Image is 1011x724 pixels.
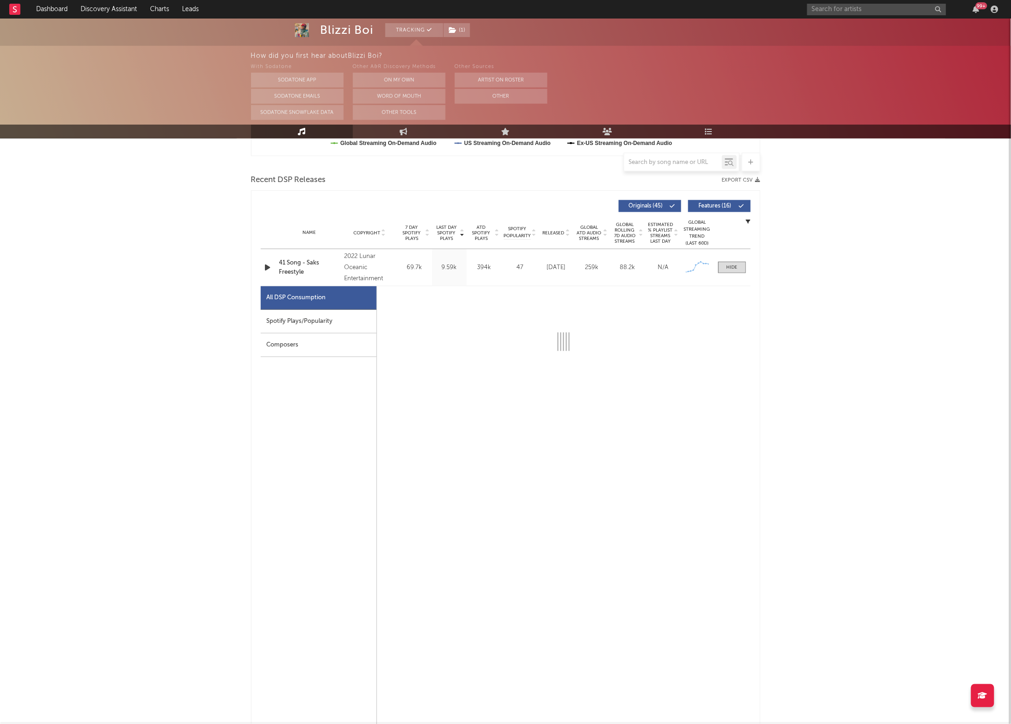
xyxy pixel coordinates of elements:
div: All DSP Consumption [261,286,377,310]
text: Ex-US Streaming On-Demand Audio [577,140,672,146]
span: Features ( 16 ) [694,203,737,209]
text: Global Streaming On-Demand Audio [340,140,437,146]
div: Spotify Plays/Popularity [261,310,377,334]
button: Sodatone App [251,73,344,88]
span: ATD Spotify Plays [469,225,494,241]
div: 259k [577,263,608,272]
div: Other Sources [455,62,547,73]
span: Originals ( 45 ) [625,203,667,209]
span: ( 1 ) [443,23,471,37]
div: Blizzi Boi [320,23,374,37]
div: 2022 Lunar Oceanic Entertainment [344,251,395,284]
button: 99+ [973,6,980,13]
button: On My Own [353,73,446,88]
input: Search by song name or URL [624,159,722,166]
span: Global ATD Audio Streams [577,225,602,241]
div: 99 + [976,2,987,9]
button: Features(16) [688,200,751,212]
span: Spotify Popularity [503,226,531,239]
div: 69.7k [400,263,430,272]
div: With Sodatone [251,62,344,73]
button: Other [455,89,547,104]
button: Sodatone Snowflake Data [251,105,344,120]
div: 88.2k [612,263,643,272]
button: Other Tools [353,105,446,120]
span: Released [543,230,565,236]
span: Estimated % Playlist Streams Last Day [648,222,673,244]
div: [DATE] [541,263,572,272]
button: Word Of Mouth [353,89,446,104]
div: 394k [469,263,499,272]
button: Export CSV [722,177,760,183]
span: 7 Day Spotify Plays [400,225,424,241]
text: US Streaming On-Demand Audio [464,140,551,146]
button: Originals(45) [619,200,681,212]
div: Composers [261,334,377,357]
span: Recent DSP Releases [251,175,326,186]
span: Last Day Spotify Plays [434,225,459,241]
a: 41 Song - Saks Freestyle [279,258,340,277]
button: Artist on Roster [455,73,547,88]
button: (1) [444,23,470,37]
div: Global Streaming Trend (Last 60D) [684,219,711,247]
div: Other A&R Discovery Methods [353,62,446,73]
button: Sodatone Emails [251,89,344,104]
div: N/A [648,263,679,272]
div: 9.59k [434,263,465,272]
div: 47 [504,263,536,272]
button: Tracking [385,23,443,37]
div: All DSP Consumption [267,292,326,303]
span: Global Rolling 7D Audio Streams [612,222,638,244]
span: Copyright [353,230,380,236]
div: Name [279,229,340,236]
input: Search for artists [807,4,946,15]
